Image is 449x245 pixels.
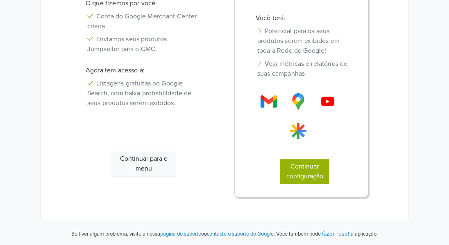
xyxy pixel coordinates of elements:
[249,25,360,57] li: Potencial para os seus produtos serem exibidos em toda a Rede do Google!
[320,93,336,110] img: Gmail Logo
[249,13,360,23] p: Você terá:
[111,151,176,176] button: Continuar para o menu
[71,230,275,238] p: Se tiver algum problema, visite a nossa ou .
[261,93,277,110] img: Gmail Logo
[290,123,306,139] img: Gmail Logo
[79,33,209,56] li: Enviamos seus produtos Jumpseller para o GMC
[280,159,329,184] button: Continuar configuração
[322,229,349,238] button: fazer reset
[290,93,306,110] img: Gmail Logo
[79,77,209,110] li: Listagens gratuitas no Google Search, com baixa probabilidade de seus produtos serem exibidos.
[160,231,201,237] a: página de suporte
[79,10,209,33] li: Conta do Google Merchant Center criada
[207,231,274,237] a: contacte o suporte do Google
[79,65,209,75] p: Agora tem acesso a:
[249,57,360,80] li: Veja métricas e relatórios de suas campanhas
[275,229,378,238] p: Você também pode a aplicação.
